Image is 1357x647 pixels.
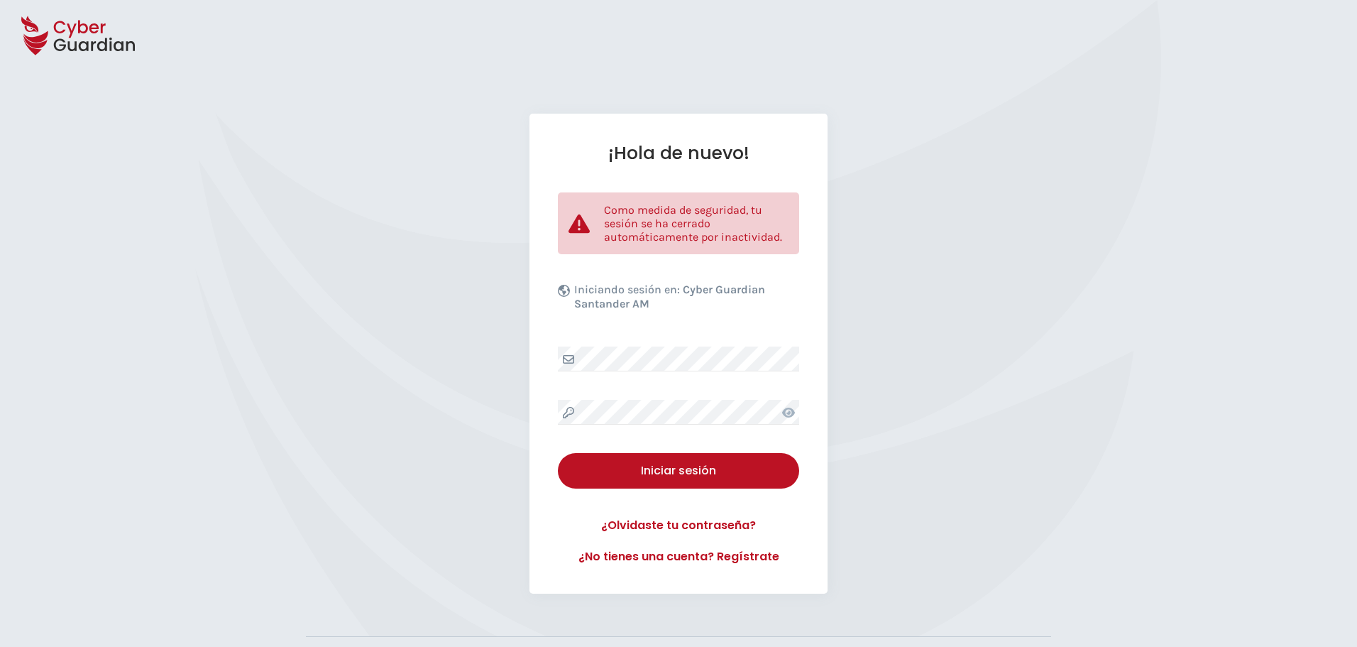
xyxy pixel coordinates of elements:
b: Cyber Guardian Santander AM [574,283,765,310]
a: ¿Olvidaste tu contraseña? [558,517,799,534]
a: ¿No tienes una cuenta? Regístrate [558,548,799,565]
div: Iniciar sesión [568,462,789,479]
p: Como medida de seguridad, tu sesión se ha cerrado automáticamente por inactividad. [604,203,789,244]
p: Iniciando sesión en: [574,283,796,318]
h1: ¡Hola de nuevo! [558,142,799,164]
button: Iniciar sesión [558,453,799,489]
